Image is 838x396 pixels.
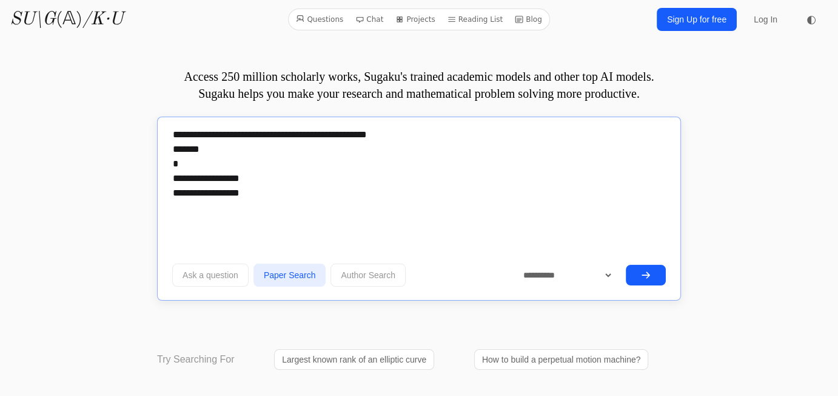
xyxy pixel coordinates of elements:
a: Questions [291,12,348,27]
a: How to build a perpetual motion machine? [474,349,649,370]
a: Log In [746,9,785,30]
span: ◐ [806,14,816,25]
i: /K·U [82,10,123,29]
button: Author Search [330,264,406,287]
a: SU\G(𝔸)/K·U [10,9,123,30]
p: Try Searching For [157,352,234,367]
a: Chat [350,12,388,27]
a: Reading List [443,12,508,27]
button: Paper Search [253,264,326,287]
i: SU\G [10,10,56,29]
button: Ask a question [172,264,249,287]
p: Access 250 million scholarly works, Sugaku's trained academic models and other top AI models. Sug... [157,68,681,102]
a: Sign Up for free [657,8,737,31]
a: Blog [510,12,547,27]
a: Largest known rank of an elliptic curve [274,349,434,370]
button: ◐ [799,7,823,32]
a: Projects [391,12,440,27]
